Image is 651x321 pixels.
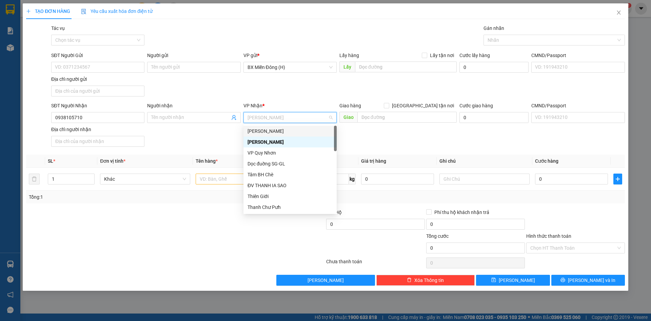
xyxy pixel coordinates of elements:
[459,62,529,73] input: Cước lấy hàng
[243,191,337,202] div: Thiên Giới
[248,182,333,189] div: ĐV THANH IA SAO
[339,103,361,108] span: Giao hàng
[551,275,625,286] button: printer[PERSON_NAME] và In
[616,10,622,15] span: close
[248,127,333,135] div: [PERSON_NAME]
[476,275,550,286] button: save[PERSON_NAME]
[426,233,449,239] span: Tổng cước
[560,278,565,283] span: printer
[196,158,218,164] span: Tên hàng
[243,137,337,147] div: Phan Đình Phùng
[26,9,31,14] span: plus
[51,102,144,109] div: SĐT Người Nhận
[243,202,337,213] div: Thanh Chư Pưh
[196,174,286,184] input: VD: Bàn, Ghế
[484,25,504,31] label: Gán nhãn
[459,53,490,58] label: Cước lấy hàng
[439,174,530,184] input: Ghi Chú
[231,115,237,120] span: user-add
[243,126,337,137] div: Lê Đại Hành
[339,53,359,58] span: Lấy hàng
[248,171,333,178] div: Tâm BH Chè
[535,158,558,164] span: Cước hàng
[459,112,529,123] input: Cước giao hàng
[26,8,70,14] span: TẠO ĐƠN HÀNG
[432,209,492,216] span: Phí thu hộ khách nhận trả
[100,158,125,164] span: Đơn vị tính
[357,112,457,123] input: Dọc đường
[243,158,337,169] div: Dọc đuờng SG-GL
[376,275,475,286] button: deleteXóa Thông tin
[526,233,571,239] label: Hình thức thanh toán
[339,112,357,123] span: Giao
[51,126,144,133] div: Địa chỉ người nhận
[81,8,153,14] span: Yêu cầu xuất hóa đơn điện tử
[243,52,337,59] div: VP gửi
[243,169,337,180] div: Tâm BH Chè
[29,193,251,201] div: Tổng: 1
[104,174,186,184] span: Khác
[248,112,333,123] span: Phan Đình Phùng
[361,158,386,164] span: Giá trị hàng
[568,277,615,284] span: [PERSON_NAME] và In
[459,103,493,108] label: Cước giao hàng
[51,52,144,59] div: SĐT Người Gửi
[531,102,625,109] div: CMND/Passport
[51,75,144,83] div: Địa chỉ người gửi
[147,102,240,109] div: Người nhận
[499,277,535,284] span: [PERSON_NAME]
[248,138,333,146] div: [PERSON_NAME]
[248,203,333,211] div: Thanh Chư Pưh
[414,277,444,284] span: Xóa Thông tin
[243,180,337,191] div: ĐV THANH IA SAO
[81,9,86,14] img: icon
[531,52,625,59] div: CMND/Passport
[51,136,144,147] input: Địa chỉ của người nhận
[407,278,412,283] span: delete
[349,174,356,184] span: kg
[437,155,532,168] th: Ghi chú
[51,25,65,31] label: Tác vụ
[325,258,426,270] div: Chưa thanh toán
[361,174,434,184] input: 0
[248,149,333,157] div: VP Quy Nhơn
[389,102,457,109] span: [GEOGRAPHIC_DATA] tận nơi
[248,193,333,200] div: Thiên Giới
[613,174,622,184] button: plus
[51,86,144,96] input: Địa chỉ của người gửi
[29,174,40,184] button: delete
[427,52,457,59] span: Lấy tận nơi
[276,275,375,286] button: [PERSON_NAME]
[248,62,333,72] span: BX Miền Đông (H)
[48,158,53,164] span: SL
[147,52,240,59] div: Người gửi
[308,277,344,284] span: [PERSON_NAME]
[614,176,622,182] span: plus
[339,61,355,72] span: Lấy
[248,160,333,167] div: Dọc đuờng SG-GL
[491,278,496,283] span: save
[243,147,337,158] div: VP Quy Nhơn
[326,210,342,215] span: Thu Hộ
[243,103,262,108] span: VP Nhận
[355,61,457,72] input: Dọc đường
[609,3,628,22] button: Close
